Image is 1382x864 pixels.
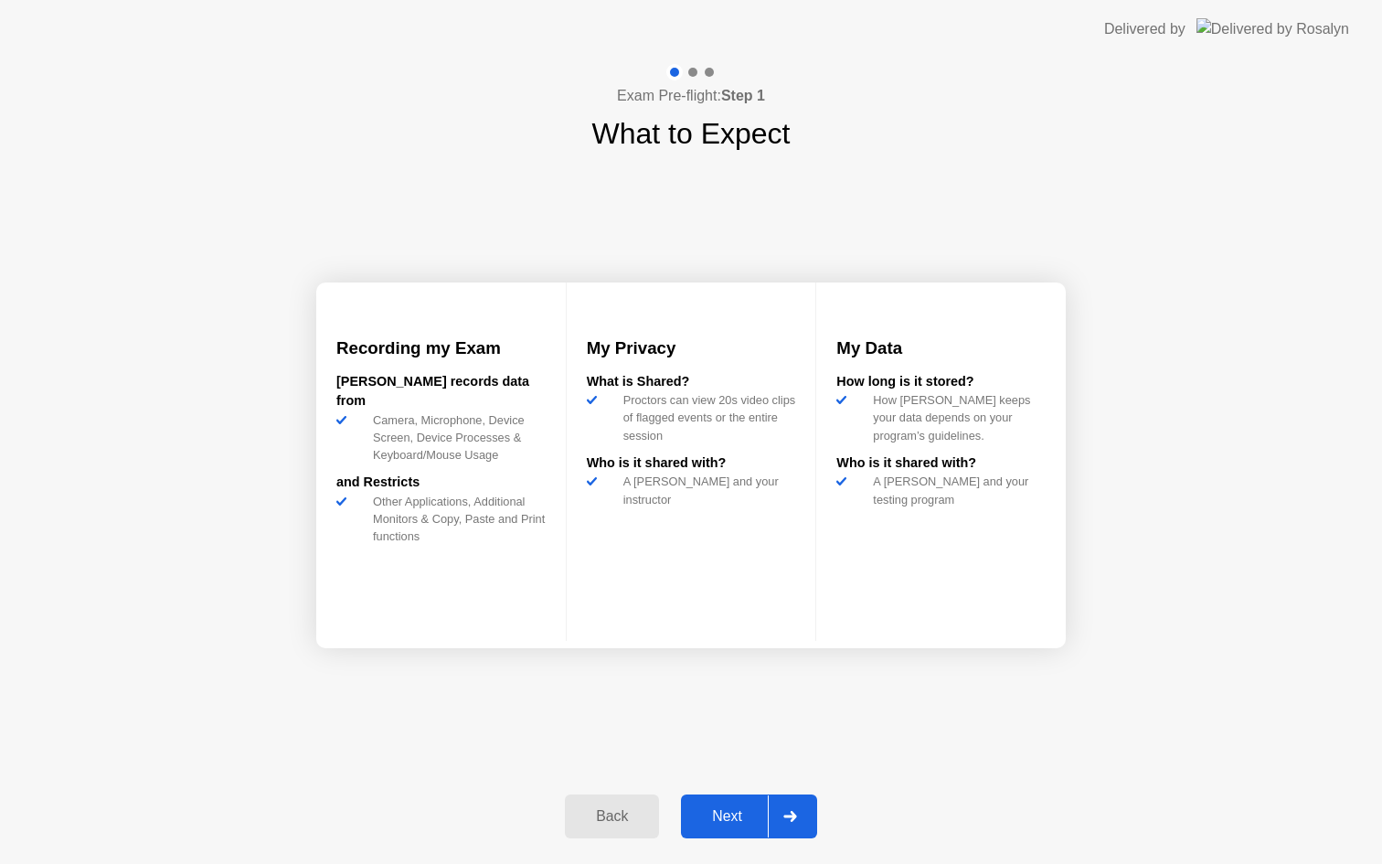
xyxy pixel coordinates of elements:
div: Back [570,808,654,825]
div: Delivered by [1104,18,1185,40]
button: Next [681,795,817,838]
div: Camera, Microphone, Device Screen, Device Processes & Keyboard/Mouse Usage [366,411,546,464]
div: [PERSON_NAME] records data from [336,372,546,411]
h3: My Privacy [587,336,796,361]
div: A [PERSON_NAME] and your testing program [866,473,1046,507]
img: Delivered by Rosalyn [1196,18,1349,39]
div: Other Applications, Additional Monitors & Copy, Paste and Print functions [366,493,546,546]
h3: My Data [836,336,1046,361]
h3: Recording my Exam [336,336,546,361]
div: and Restricts [336,473,546,493]
div: Who is it shared with? [587,453,796,474]
div: Next [686,808,768,825]
div: What is Shared? [587,372,796,392]
div: A [PERSON_NAME] and your instructor [616,473,796,507]
h1: What to Expect [592,112,791,155]
div: Who is it shared with? [836,453,1046,474]
h4: Exam Pre-flight: [617,85,765,107]
div: Proctors can view 20s video clips of flagged events or the entire session [616,391,796,444]
button: Back [565,795,659,838]
b: Step 1 [721,88,765,103]
div: How [PERSON_NAME] keeps your data depends on your program’s guidelines. [866,391,1046,444]
div: How long is it stored? [836,372,1046,392]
